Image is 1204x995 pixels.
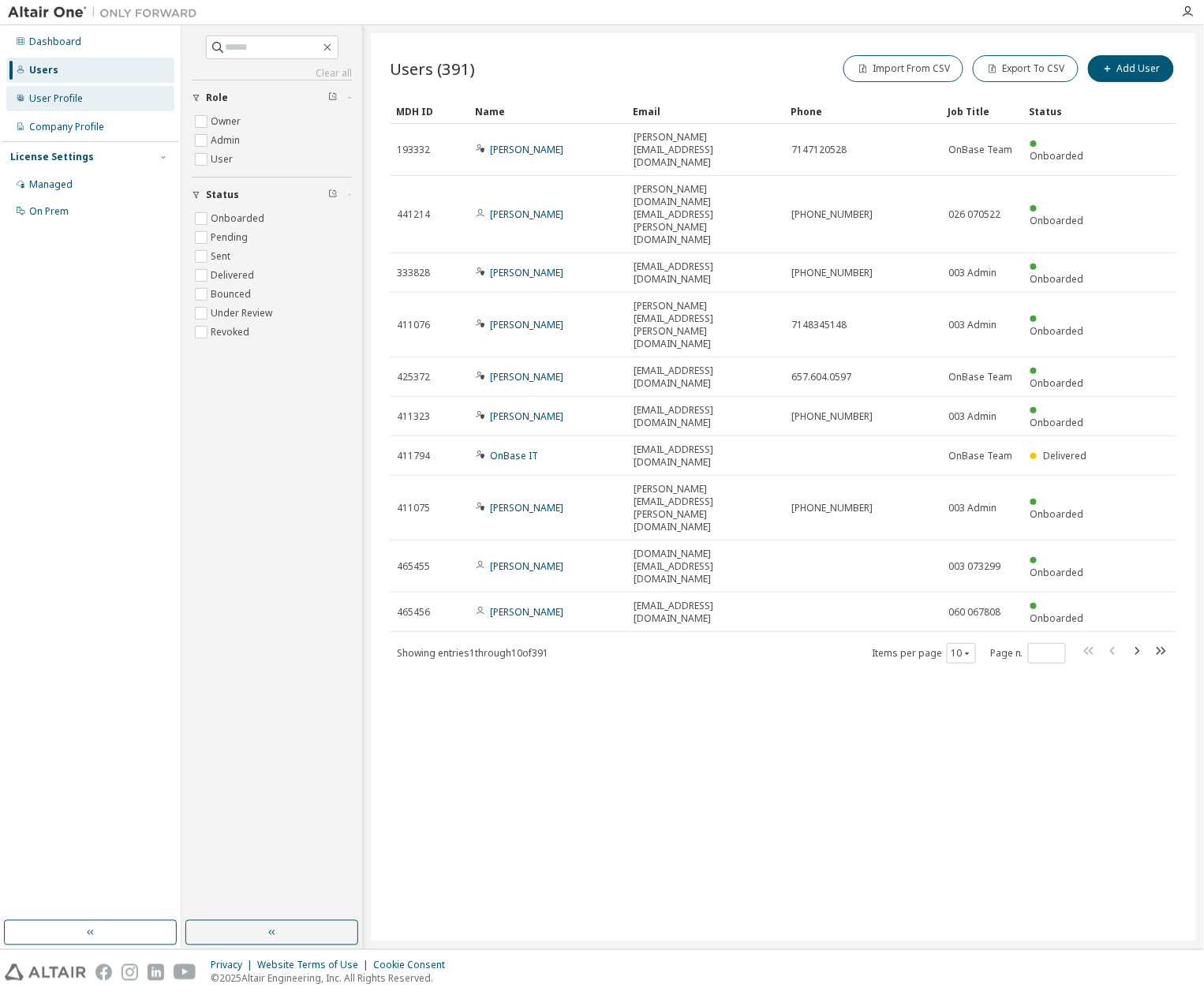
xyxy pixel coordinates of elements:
a: [PERSON_NAME] [490,370,563,383]
div: Name [475,99,620,124]
span: 411794 [397,450,430,462]
span: Onboarded [1030,272,1084,286]
span: 411076 [397,319,430,331]
span: [PERSON_NAME][EMAIL_ADDRESS][DOMAIN_NAME] [634,131,777,169]
div: Job Title [948,99,1017,124]
label: Pending [211,228,251,247]
span: Delivered [1043,449,1086,462]
span: [PHONE_NUMBER] [791,410,873,423]
span: Onboarded [1030,149,1084,163]
label: Onboarded [211,209,267,228]
span: 441214 [397,208,430,221]
span: [PHONE_NUMBER] [791,208,873,221]
div: Managed [29,178,73,191]
button: 10 [951,647,972,660]
label: User [211,150,236,169]
span: [PERSON_NAME][DOMAIN_NAME][EMAIL_ADDRESS][PERSON_NAME][DOMAIN_NAME] [634,183,777,246]
a: [PERSON_NAME] [490,318,563,331]
label: Under Review [211,304,275,323]
a: [PERSON_NAME] [490,501,563,514]
a: [PERSON_NAME] [490,266,563,279]
img: Altair One [8,5,205,21]
span: 7147120528 [791,144,847,156]
button: Import From CSV [843,55,963,82]
a: [PERSON_NAME] [490,208,563,221]
div: Users [29,64,58,77]
span: 193332 [397,144,430,156]
label: Sent [211,247,234,266]
div: Dashboard [29,36,81,48]
span: Clear filter [328,92,338,104]
div: On Prem [29,205,69,218]
span: [PERSON_NAME][EMAIL_ADDRESS][PERSON_NAME][DOMAIN_NAME] [634,300,777,350]
span: Clear filter [328,189,338,201]
div: Cookie Consent [373,959,454,972]
div: User Profile [29,92,83,105]
span: Onboarded [1030,324,1084,338]
span: 7148345148 [791,319,847,331]
button: Export To CSV [973,55,1079,82]
span: 003 Admin [949,410,997,423]
span: 003 073299 [949,560,1001,573]
div: Privacy [211,959,257,972]
span: 411323 [397,410,430,423]
div: Phone [791,99,936,124]
span: Onboarded [1030,566,1084,579]
img: linkedin.svg [148,964,164,981]
div: Website Terms of Use [257,959,373,972]
label: Revoked [211,323,252,342]
span: Onboarded [1030,612,1084,625]
span: [PHONE_NUMBER] [791,267,873,279]
div: MDH ID [396,99,462,124]
span: [EMAIL_ADDRESS][DOMAIN_NAME] [634,365,777,390]
span: Onboarded [1030,214,1084,227]
span: Page n. [990,643,1066,664]
p: © 2025 Altair Engineering, Inc. All Rights Reserved. [211,972,454,986]
a: [PERSON_NAME] [490,410,563,423]
span: 060 067808 [949,606,1001,619]
img: instagram.svg [122,964,138,981]
div: Status [1030,99,1096,124]
button: Add User [1088,55,1174,82]
span: OnBase Team [949,144,1013,156]
a: [PERSON_NAME] [490,143,563,156]
span: [PERSON_NAME][EMAIL_ADDRESS][PERSON_NAME][DOMAIN_NAME] [634,483,777,533]
span: 657.604.0597 [791,371,851,383]
span: Showing entries 1 through 10 of 391 [397,646,548,660]
span: 465456 [397,606,430,619]
span: 003 Admin [949,267,997,279]
button: Role [192,80,352,115]
a: OnBase IT [490,449,538,462]
div: Company Profile [29,121,104,133]
span: [EMAIL_ADDRESS][DOMAIN_NAME] [634,600,777,625]
span: [DOMAIN_NAME][EMAIL_ADDRESS][DOMAIN_NAME] [634,548,777,585]
span: OnBase Team [949,371,1013,383]
span: 003 Admin [949,502,997,514]
a: [PERSON_NAME] [490,559,563,573]
span: Items per page [872,643,976,664]
label: Delivered [211,266,257,285]
span: 465455 [397,560,430,573]
span: [EMAIL_ADDRESS][DOMAIN_NAME] [634,443,777,469]
label: Admin [211,131,243,150]
span: Onboarded [1030,416,1084,429]
img: youtube.svg [174,964,196,981]
span: Role [206,92,228,104]
div: License Settings [10,151,94,163]
img: facebook.svg [95,964,112,981]
span: Users (391) [390,58,475,80]
a: [PERSON_NAME] [490,605,563,619]
span: [EMAIL_ADDRESS][DOMAIN_NAME] [634,404,777,429]
span: 333828 [397,267,430,279]
span: 425372 [397,371,430,383]
span: [PHONE_NUMBER] [791,502,873,514]
span: 003 Admin [949,319,997,331]
label: Owner [211,112,244,131]
span: Onboarded [1030,376,1084,390]
a: Clear all [192,67,352,80]
span: 411075 [397,502,430,514]
span: OnBase Team [949,450,1013,462]
span: Onboarded [1030,507,1084,521]
img: altair_logo.svg [5,964,86,981]
div: Email [633,99,778,124]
